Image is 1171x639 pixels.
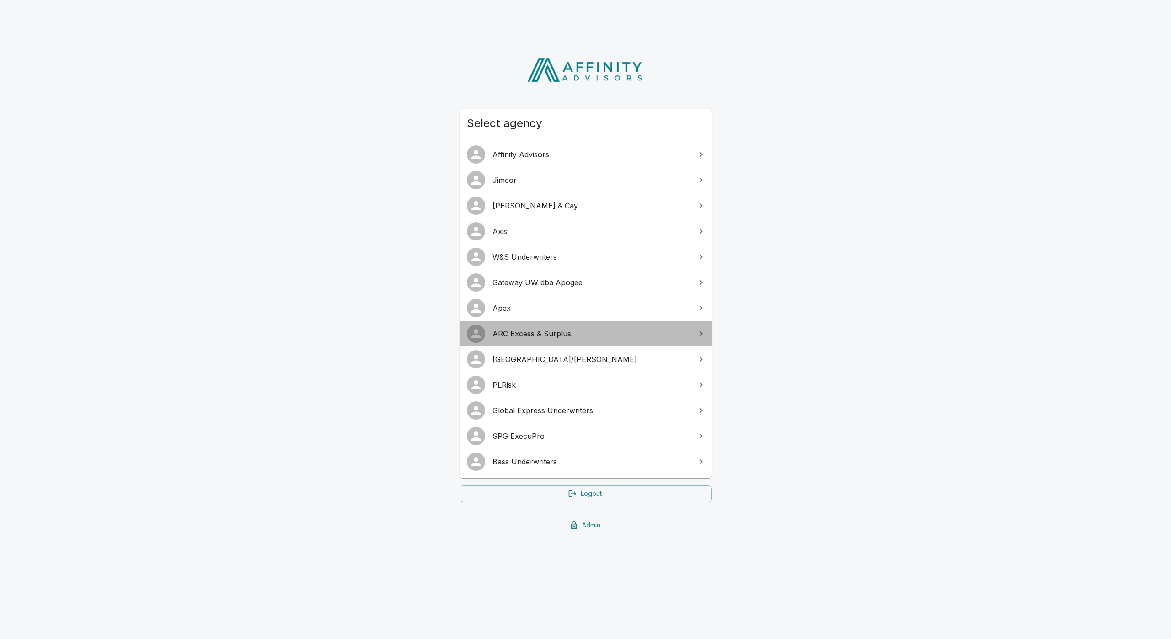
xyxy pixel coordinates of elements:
[460,517,712,534] a: Admin
[460,321,712,346] a: ARC Excess & Surplus
[492,226,690,237] span: Axis
[492,456,690,467] span: Bass Underwriters
[460,142,712,167] a: Affinity Advisors
[492,277,690,288] span: Gateway UW dba Apogee
[460,193,712,218] a: [PERSON_NAME] & Cay
[520,55,651,85] img: Affinity Advisors Logo
[492,379,690,390] span: PLRisk
[492,354,690,365] span: [GEOGRAPHIC_DATA]/[PERSON_NAME]
[460,485,712,502] a: Logout
[492,303,690,314] span: Apex
[460,423,712,449] a: SPG ExecuPro
[492,328,690,339] span: ARC Excess & Surplus
[492,251,690,262] span: W&S Underwriters
[460,270,712,295] a: Gateway UW dba Apogee
[460,449,712,474] a: Bass Underwriters
[460,398,712,423] a: Global Express Underwriters
[492,149,690,160] span: Affinity Advisors
[460,244,712,270] a: W&S Underwriters
[467,116,705,131] span: Select agency
[460,218,712,244] a: Axis
[492,431,690,442] span: SPG ExecuPro
[492,405,690,416] span: Global Express Underwriters
[460,372,712,398] a: PLRisk
[460,346,712,372] a: [GEOGRAPHIC_DATA]/[PERSON_NAME]
[460,295,712,321] a: Apex
[460,167,712,193] a: Jimcor
[492,175,690,186] span: Jimcor
[492,200,690,211] span: [PERSON_NAME] & Cay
